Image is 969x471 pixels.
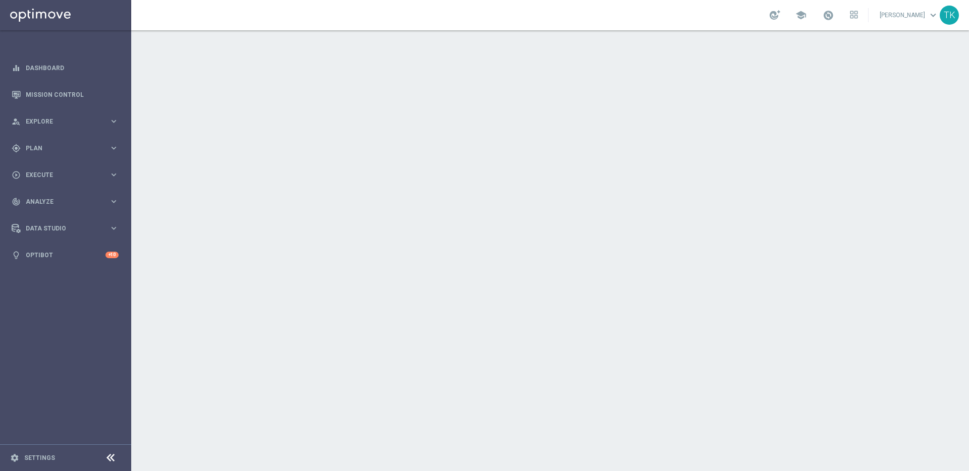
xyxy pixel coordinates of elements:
[109,143,119,153] i: keyboard_arrow_right
[26,81,119,108] a: Mission Control
[12,54,119,81] div: Dashboard
[12,144,21,153] i: gps_fixed
[11,198,119,206] button: track_changes Analyze keyboard_arrow_right
[928,10,939,21] span: keyboard_arrow_down
[11,171,119,179] button: play_circle_outline Execute keyboard_arrow_right
[26,242,105,268] a: Optibot
[11,144,119,152] button: gps_fixed Plan keyboard_arrow_right
[109,170,119,180] i: keyboard_arrow_right
[109,197,119,206] i: keyboard_arrow_right
[11,64,119,72] button: equalizer Dashboard
[12,117,109,126] div: Explore
[24,455,55,461] a: Settings
[12,197,109,206] div: Analyze
[940,6,959,25] div: TK
[26,199,109,205] span: Analyze
[109,223,119,233] i: keyboard_arrow_right
[26,119,109,125] span: Explore
[12,144,109,153] div: Plan
[12,251,21,260] i: lightbulb
[26,225,109,231] span: Data Studio
[795,10,806,21] span: school
[105,252,119,258] div: +10
[12,242,119,268] div: Optibot
[26,172,109,178] span: Execute
[12,64,21,73] i: equalizer
[11,91,119,99] button: Mission Control
[12,224,109,233] div: Data Studio
[879,8,940,23] a: [PERSON_NAME]keyboard_arrow_down
[11,117,119,126] button: person_search Explore keyboard_arrow_right
[11,251,119,259] button: lightbulb Optibot +10
[12,170,21,180] i: play_circle_outline
[109,116,119,126] i: keyboard_arrow_right
[12,197,21,206] i: track_changes
[12,117,21,126] i: person_search
[12,81,119,108] div: Mission Control
[26,54,119,81] a: Dashboard
[10,453,19,462] i: settings
[26,145,109,151] span: Plan
[11,224,119,232] button: Data Studio keyboard_arrow_right
[12,170,109,180] div: Execute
